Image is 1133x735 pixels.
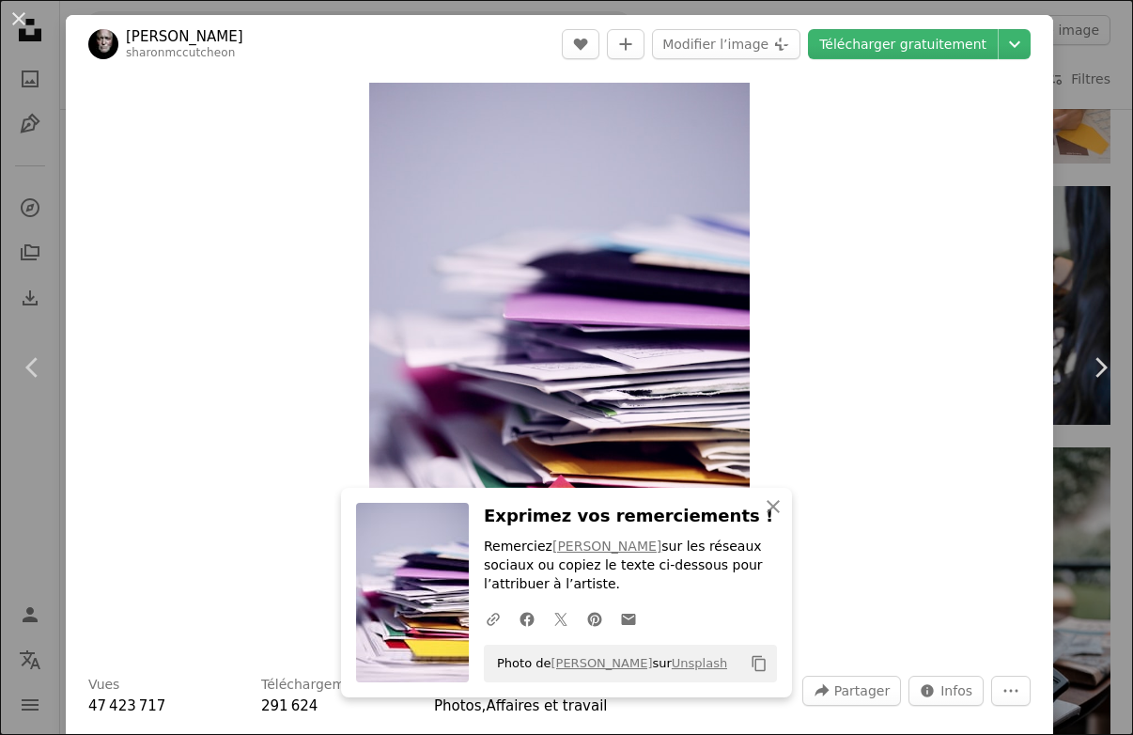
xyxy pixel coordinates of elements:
span: Infos [940,677,972,705]
button: Ajouter à la collection [607,29,644,59]
a: [PERSON_NAME] [552,539,661,554]
button: Plus d’actions [991,676,1031,706]
button: Zoom sur cette image [369,83,750,653]
a: Télécharger gratuitement [808,29,998,59]
a: sharonmccutcheon [126,46,235,59]
button: J’aime [562,29,599,59]
a: Unsplash [672,656,727,670]
a: Suivant [1067,277,1133,458]
h3: Téléchargements [261,676,373,695]
a: [PERSON_NAME] [126,27,243,46]
span: Photo de sur [488,649,727,679]
h3: Vues [88,676,119,695]
a: Affaires et travail [486,697,607,714]
button: Copier dans le presse-papier [743,648,775,680]
a: Partager par mail [612,600,645,637]
button: Partager cette image [802,676,901,706]
a: Partagez-leTwitter [544,600,578,637]
a: Partagez-leFacebook [510,600,544,637]
button: Statistiques de cette image [908,676,984,706]
img: pile de papiers d’impression [369,83,750,653]
button: Modifier l’image [652,29,800,59]
h3: Exprimez vos remerciements ! [484,503,777,530]
a: [PERSON_NAME] [551,656,652,670]
a: Photos [434,697,482,714]
span: 291 624 [261,697,318,714]
button: Choisissez la taille de téléchargement [999,29,1031,59]
span: Partager [834,677,890,705]
p: Remerciez sur les réseaux sociaux ou copiez le texte ci-dessous pour l’attribuer à l’artiste. [484,538,777,594]
img: Accéder au profil de Alexander Grey [88,29,118,59]
span: , [482,697,487,714]
span: 47 423 717 [88,697,165,714]
a: Partagez-lePinterest [578,600,612,637]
